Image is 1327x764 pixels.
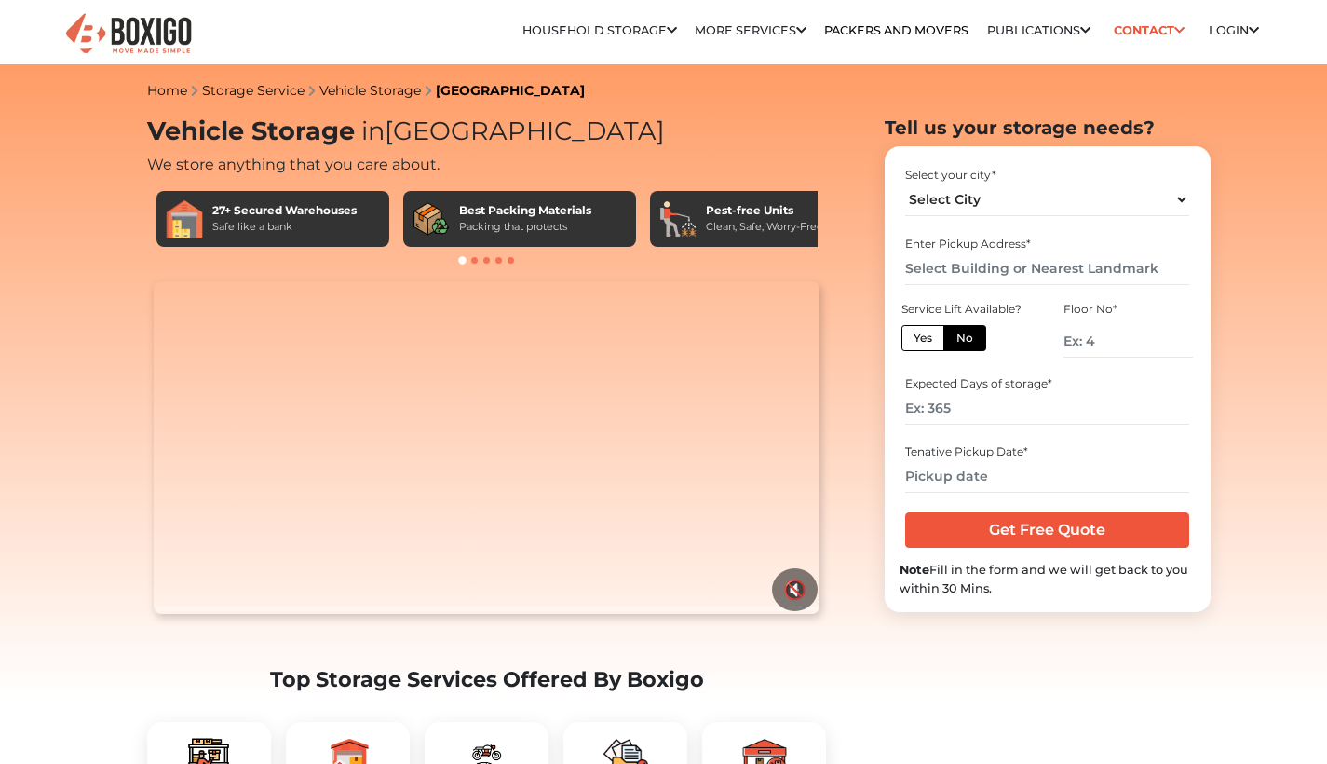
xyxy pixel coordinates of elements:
a: Home [147,82,187,99]
img: Pest-free Units [659,200,697,238]
div: Best Packing Materials [459,202,591,219]
div: Service Lift Available? [901,301,1030,318]
input: Pickup date [905,460,1189,493]
a: [GEOGRAPHIC_DATA] [436,82,585,99]
div: Pest-free Units [706,202,823,219]
a: More services [695,23,806,37]
label: No [943,325,986,351]
div: Floor No [1063,301,1192,318]
a: Publications [987,23,1090,37]
a: Storage Service [202,82,305,99]
a: Contact [1108,16,1191,45]
div: Select your city [905,167,1189,184]
input: Ex: 4 [1063,325,1192,358]
a: Vehicle Storage [319,82,421,99]
b: Note [900,563,929,577]
h1: Vehicle Storage [147,116,827,147]
label: Yes [901,325,944,351]
h2: Top Storage Services Offered By Boxigo [147,667,827,692]
span: [GEOGRAPHIC_DATA] [355,116,665,146]
div: Enter Pickup Address [905,236,1189,252]
div: Fill in the form and we will get back to you within 30 Mins. [900,561,1196,596]
img: Best Packing Materials [413,200,450,238]
div: Packing that protects [459,219,591,235]
input: Ex: 365 [905,392,1189,425]
span: We store anything that you care about. [147,156,440,173]
video: Your browser does not support the video tag. [154,281,819,615]
a: Packers and Movers [824,23,968,37]
div: 27+ Secured Warehouses [212,202,357,219]
img: 27+ Secured Warehouses [166,200,203,238]
input: Select Building or Nearest Landmark [905,252,1189,285]
div: Expected Days of storage [905,375,1189,392]
button: 🔇 [772,568,818,611]
a: Login [1209,23,1259,37]
input: Get Free Quote [905,512,1189,548]
h2: Tell us your storage needs? [885,116,1211,139]
div: Tenative Pickup Date [905,443,1189,460]
span: in [361,116,385,146]
img: Boxigo [63,11,194,57]
a: Household Storage [522,23,677,37]
div: Clean, Safe, Worry-Free [706,219,823,235]
div: Safe like a bank [212,219,357,235]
